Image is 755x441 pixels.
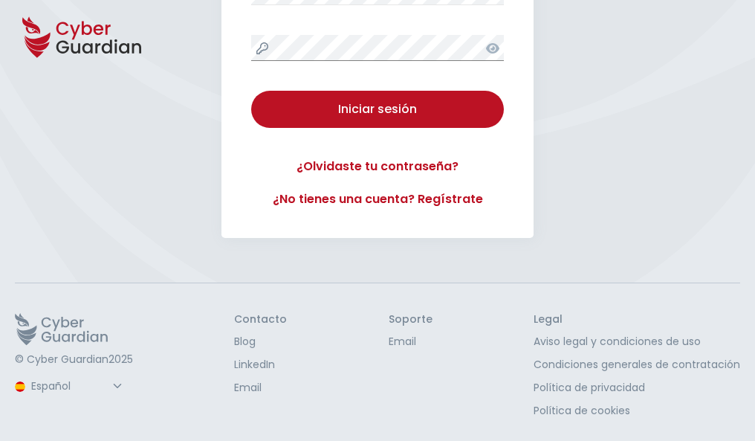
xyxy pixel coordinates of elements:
[15,353,133,367] p: © Cyber Guardian 2025
[534,357,740,373] a: Condiciones generales de contratación
[534,380,740,396] a: Política de privacidad
[234,334,287,350] a: Blog
[251,91,504,128] button: Iniciar sesión
[234,380,287,396] a: Email
[251,158,504,176] a: ¿Olvidaste tu contraseña?
[389,334,432,350] a: Email
[262,100,493,118] div: Iniciar sesión
[251,190,504,208] a: ¿No tienes una cuenta? Regístrate
[234,357,287,373] a: LinkedIn
[234,313,287,326] h3: Contacto
[534,334,740,350] a: Aviso legal y condiciones de uso
[389,313,432,326] h3: Soporte
[15,382,25,392] img: region-logo
[534,403,740,419] a: Política de cookies
[534,313,740,326] h3: Legal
